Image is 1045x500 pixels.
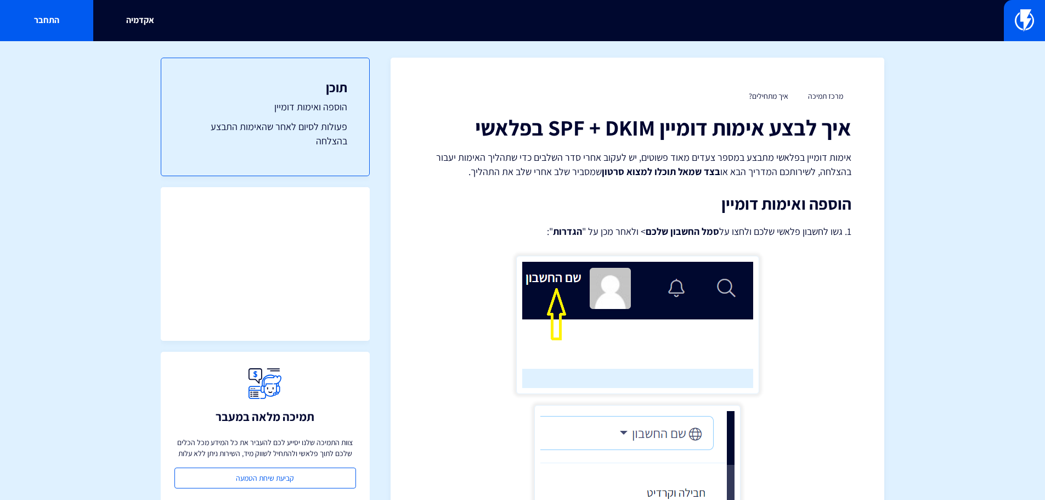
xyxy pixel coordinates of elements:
strong: סמל החשבון שלכם [646,225,719,238]
strong: הגדרות [553,225,582,238]
h3: תוכן [183,80,347,94]
strong: בצד שמאל תוכלו למצוא סרטון [602,165,720,178]
p: 1. גשו לחשבון פלאשי שלכם ולחצו על > ולאחר מכן על " ": [423,224,851,239]
h1: איך לבצע אימות דומיין SPF + DKIM בפלאשי [423,115,851,139]
a: מרכז תמיכה [808,91,843,101]
a: פעולות לסיום לאחר שהאימות התבצע בהצלחה [183,120,347,148]
a: הוספה ואימות דומיין [183,100,347,114]
p: צוות התמיכה שלנו יסייע לכם להעביר את כל המידע מכל הכלים שלכם לתוך פלאשי ולהתחיל לשווק מיד, השירות... [174,437,356,459]
a: איך מתחילים? [749,91,788,101]
a: קביעת שיחת הטמעה [174,468,356,488]
h2: הוספה ואימות דומיין [423,195,851,213]
p: אימות דומיין בפלאשי מתבצע במספר צעדים מאוד פשוטים, יש לעקוב אחרי סדר השלבים כדי שתהליך האימות יעב... [423,150,851,178]
h3: תמיכה מלאה במעבר [216,410,314,423]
